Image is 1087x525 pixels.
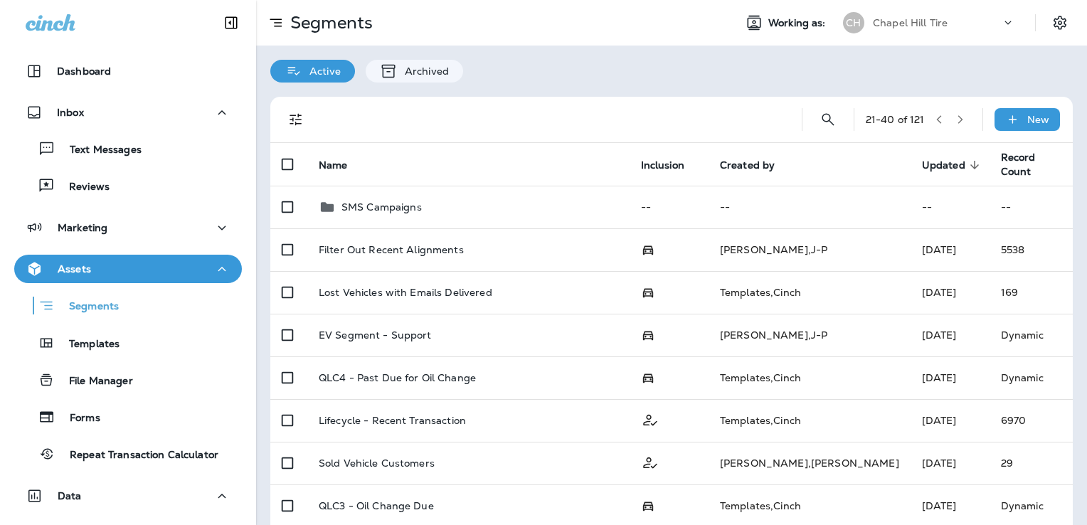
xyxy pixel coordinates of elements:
p: Lifecycle - Recent Transaction [319,415,466,426]
p: Repeat Transaction Calculator [55,449,218,462]
td: [DATE] [911,356,990,399]
td: [PERSON_NAME] , J-P [709,314,911,356]
button: Filters [282,105,310,134]
td: -- [990,186,1073,228]
span: Created by [720,159,793,171]
p: Dashboard [57,65,111,77]
span: Possession [641,243,655,255]
p: Assets [58,263,91,275]
td: Templates , Cinch [709,271,911,314]
span: Possession [641,499,655,511]
td: [DATE] [911,271,990,314]
p: Segments [285,12,373,33]
p: Data [58,490,82,502]
span: Name [319,159,366,171]
div: 21 - 40 of 121 [866,114,925,125]
span: Inclusion [641,159,684,171]
span: Updated [922,159,984,171]
span: Updated [922,159,965,171]
td: [DATE] [911,314,990,356]
span: Inclusion [641,159,703,171]
p: QLC3 - Oil Change Due [319,500,434,511]
td: -- [911,186,990,228]
button: File Manager [14,365,242,395]
span: Possession [641,371,655,383]
p: Text Messages [55,144,142,157]
span: Customer Only [641,455,659,468]
p: Lost Vehicles with Emails Delivered [319,287,492,298]
button: Forms [14,402,242,432]
p: SMS Campaigns [341,201,422,213]
button: Collapse Sidebar [211,9,251,37]
td: [DATE] [911,399,990,442]
div: CH [843,12,864,33]
button: Templates [14,328,242,358]
p: Archived [398,65,449,77]
td: [PERSON_NAME] , [PERSON_NAME] [709,442,911,484]
p: Chapel Hill Tire [873,17,948,28]
button: Settings [1047,10,1073,36]
span: Created by [720,159,775,171]
p: Segments [55,300,119,314]
button: Marketing [14,213,242,242]
p: Inbox [57,107,84,118]
td: -- [709,186,911,228]
td: 29 [990,442,1073,484]
p: EV Segment - Support [319,329,432,341]
td: Templates , Cinch [709,399,911,442]
p: Active [302,65,341,77]
button: Text Messages [14,134,242,164]
button: Data [14,482,242,510]
p: Forms [55,412,100,425]
td: 6970 [990,399,1073,442]
td: 5538 [990,228,1073,271]
td: [DATE] [911,228,990,271]
td: Dynamic [990,356,1073,399]
p: New [1027,114,1049,125]
span: Customer Only [641,413,659,425]
span: Possession [641,328,655,341]
button: Dashboard [14,57,242,85]
button: Inbox [14,98,242,127]
button: Segments [14,290,242,321]
p: QLC4 - Past Due for Oil Change [319,372,476,383]
button: Reviews [14,171,242,201]
td: -- [630,186,709,228]
span: Name [319,159,348,171]
button: Repeat Transaction Calculator [14,439,242,469]
p: Filter Out Recent Alignments [319,244,464,255]
td: Dynamic [990,314,1073,356]
td: 169 [990,271,1073,314]
span: Working as: [768,17,829,29]
td: [PERSON_NAME] , J-P [709,228,911,271]
p: Templates [55,338,120,351]
p: Reviews [55,181,110,194]
button: Search Segments [814,105,842,134]
p: Marketing [58,222,107,233]
p: Sold Vehicle Customers [319,457,435,469]
span: Record Count [1001,151,1036,178]
td: [DATE] [911,442,990,484]
button: Assets [14,255,242,283]
p: File Manager [55,375,133,388]
td: Templates , Cinch [709,356,911,399]
span: Possession [641,285,655,298]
